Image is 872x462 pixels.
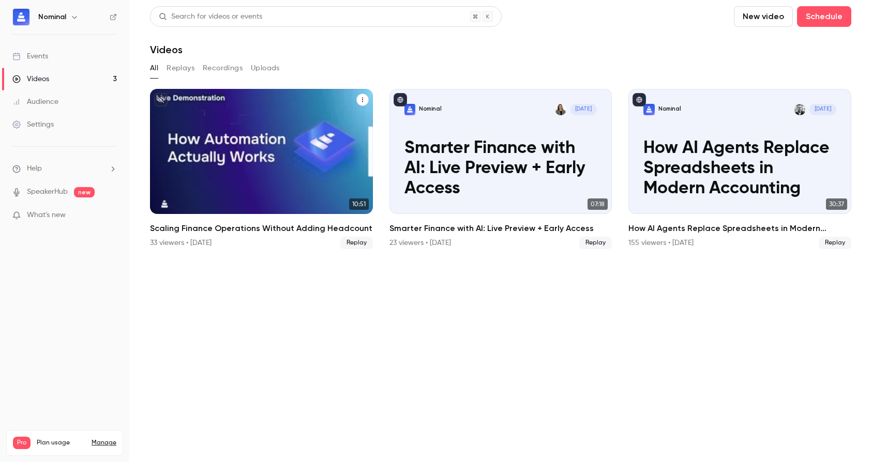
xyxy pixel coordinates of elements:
[389,89,612,249] a: Smarter Finance with AI: Live Preview + Early AccessNominalStephanie, Montelius[DATE]Smarter Fina...
[37,439,85,447] span: Plan usage
[27,163,42,174] span: Help
[633,93,646,106] button: published
[628,89,851,249] a: How AI Agents Replace Spreadsheets in Modern AccountingNominalLee Greene[DATE]How AI Agents Repla...
[150,89,851,249] ul: Videos
[809,104,836,115] span: [DATE]
[658,105,681,113] p: Nominal
[154,93,168,106] button: unpublished
[150,222,373,235] h2: Scaling Finance Operations Without Adding Headcount
[150,238,212,248] div: 33 viewers • [DATE]
[389,238,451,248] div: 23 viewers • [DATE]
[104,211,117,220] iframe: Noticeable Trigger
[734,6,793,27] button: New video
[159,11,262,22] div: Search for videos or events
[628,222,851,235] h2: How AI Agents Replace Spreadsheets in Modern Accounting
[12,97,58,107] div: Audience
[419,105,442,113] p: Nominal
[797,6,851,27] button: Schedule
[12,119,54,130] div: Settings
[203,60,243,76] button: Recordings
[340,237,373,249] span: Replay
[92,439,116,447] a: Manage
[394,93,407,106] button: published
[826,198,847,210] span: 30:37
[150,43,183,56] h1: Videos
[389,89,612,249] li: Smarter Finance with AI: Live Preview + Early Access
[150,89,373,249] a: 10:51Scaling Finance Operations Without Adding Headcount33 viewers • [DATE]Replay
[794,104,806,115] img: Lee Greene
[819,237,851,249] span: Replay
[27,187,68,197] a: SpeakerHub
[579,237,612,249] span: Replay
[628,89,851,249] li: How AI Agents Replace Spreadsheets in Modern Accounting
[38,12,66,22] h6: Nominal
[628,238,694,248] div: 155 viewers • [DATE]
[74,187,95,197] span: new
[27,210,66,221] span: What's new
[13,437,31,449] span: Pro
[13,9,29,25] img: Nominal
[643,138,836,199] p: How AI Agents Replace Spreadsheets in Modern Accounting
[150,89,373,249] li: Scaling Finance Operations Without Adding Headcount
[12,74,49,84] div: Videos
[251,60,280,76] button: Uploads
[389,222,612,235] h2: Smarter Finance with AI: Live Preview + Early Access
[12,51,48,61] div: Events
[150,60,158,76] button: All
[588,198,608,210] span: 07:18
[570,104,597,115] span: [DATE]
[643,104,655,115] img: How AI Agents Replace Spreadsheets in Modern Accounting
[12,163,117,174] li: help-dropdown-opener
[404,138,597,199] p: Smarter Finance with AI: Live Preview + Early Access
[555,104,566,115] img: Stephanie, Montelius
[167,60,194,76] button: Replays
[404,104,416,115] img: Smarter Finance with AI: Live Preview + Early Access
[150,6,851,456] section: Videos
[349,198,369,210] span: 10:51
